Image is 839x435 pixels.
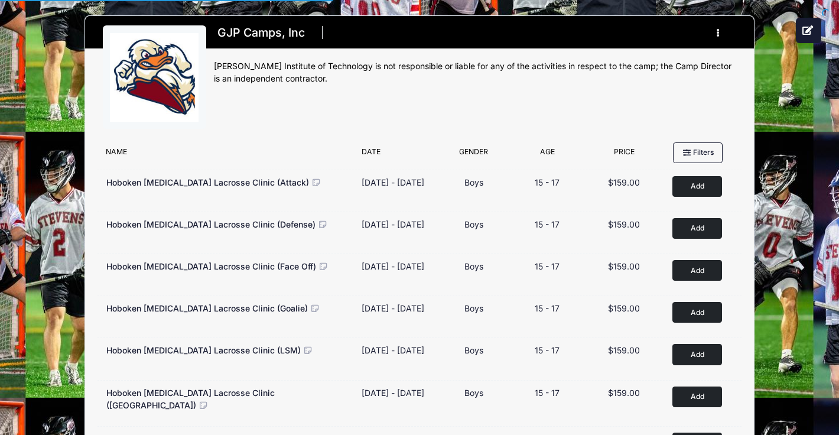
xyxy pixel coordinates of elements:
span: Boys [464,345,483,355]
div: [DATE] - [DATE] [362,260,424,272]
div: Gender [438,147,509,163]
span: $159.00 [608,261,640,271]
span: 15 - 17 [535,219,560,229]
span: 15 - 17 [535,303,560,313]
div: [DATE] - [DATE] [362,387,424,399]
button: Add [672,387,722,407]
span: Hoboken [MEDICAL_DATA] Lacrosse Clinic (Goalie) [106,303,308,313]
span: 15 - 17 [535,261,560,271]
span: 15 - 17 [535,345,560,355]
div: [DATE] - [DATE] [362,176,424,189]
span: Boys [464,388,483,398]
span: 15 - 17 [535,177,560,187]
div: Name [100,147,356,163]
span: Hoboken [MEDICAL_DATA] Lacrosse Clinic (Face Off) [106,261,316,271]
button: Add [672,176,722,197]
button: Add [672,302,722,323]
button: Add [672,260,722,281]
div: Date [356,147,439,163]
span: Boys [464,303,483,313]
button: Add [672,344,722,365]
span: 15 - 17 [535,388,560,398]
span: Hoboken [MEDICAL_DATA] Lacrosse Clinic (Defense) [106,219,316,229]
button: Add [672,218,722,239]
span: Hoboken [MEDICAL_DATA] Lacrosse Clinic (LSM) [106,345,301,355]
span: Boys [464,261,483,271]
div: Age [509,147,586,163]
span: $159.00 [608,388,640,398]
div: Price [586,147,662,163]
img: logo [110,33,199,122]
span: $159.00 [608,303,640,313]
span: Hoboken [MEDICAL_DATA] Lacrosse Clinic ([GEOGRAPHIC_DATA]) [106,388,275,410]
button: Filters [673,142,723,163]
span: Boys [464,219,483,229]
div: [PERSON_NAME] Institute of Technology is not responsible or liable for any of the activities in r... [214,60,737,85]
div: [DATE] - [DATE] [362,302,424,314]
span: Hoboken [MEDICAL_DATA] Lacrosse Clinic (Attack) [106,177,309,187]
span: $159.00 [608,219,640,229]
h1: GJP Camps, Inc [214,22,309,43]
span: $159.00 [608,177,640,187]
div: [DATE] - [DATE] [362,218,424,231]
span: $159.00 [608,345,640,355]
span: Boys [464,177,483,187]
div: [DATE] - [DATE] [362,344,424,356]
